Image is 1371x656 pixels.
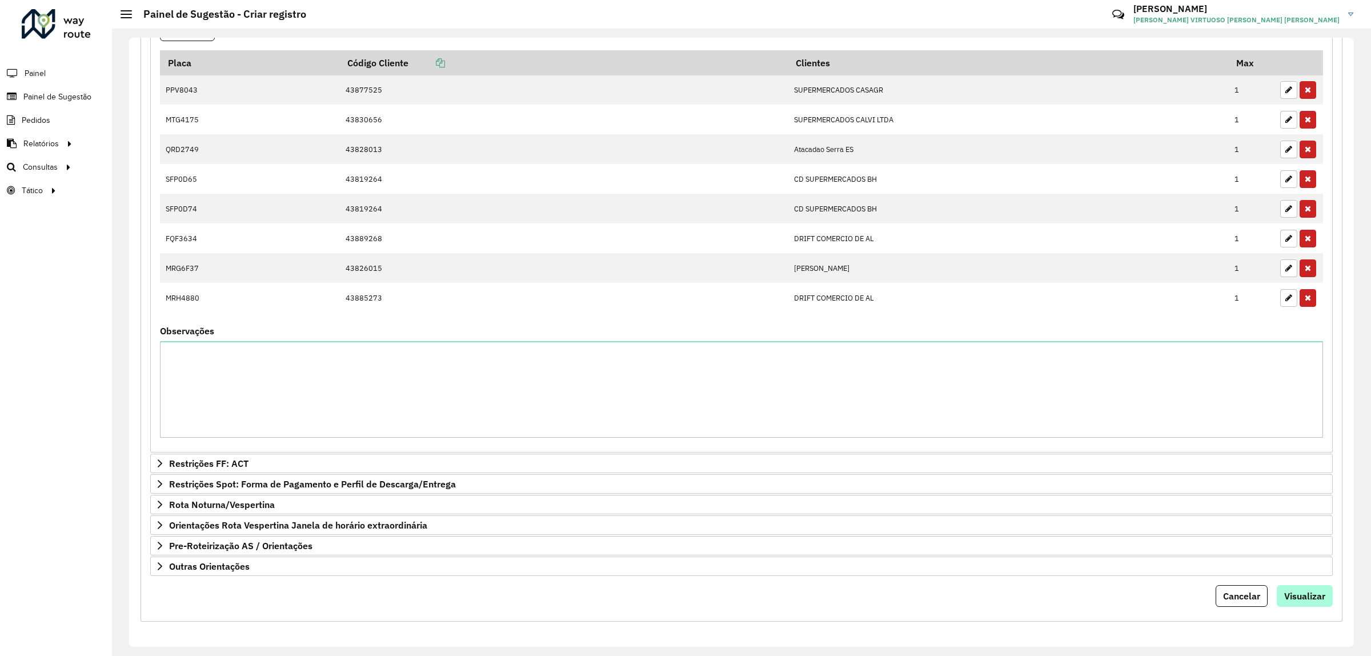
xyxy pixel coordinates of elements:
[788,283,1228,313] td: DRIFT COMERCIO DE AL
[1229,75,1274,105] td: 1
[339,253,788,283] td: 43826015
[160,253,339,283] td: MRG6F37
[339,223,788,253] td: 43889268
[1229,134,1274,164] td: 1
[1106,2,1131,27] a: Contato Rápido
[1133,15,1340,25] span: [PERSON_NAME] VIRTUOSO [PERSON_NAME] [PERSON_NAME]
[1229,164,1274,194] td: 1
[160,50,339,75] th: Placa
[408,57,445,69] a: Copiar
[339,164,788,194] td: 43819264
[339,50,788,75] th: Código Cliente
[1223,590,1260,602] span: Cancelar
[169,521,427,530] span: Orientações Rota Vespertina Janela de horário extraordinária
[160,134,339,164] td: QRD2749
[23,91,91,103] span: Painel de Sugestão
[160,194,339,223] td: SFP0D74
[1229,223,1274,253] td: 1
[132,8,306,21] h2: Painel de Sugestão - Criar registro
[788,134,1228,164] td: Atacadao Serra ES
[1229,253,1274,283] td: 1
[1216,585,1268,607] button: Cancelar
[1229,283,1274,313] td: 1
[169,500,275,509] span: Rota Noturna/Vespertina
[150,536,1333,555] a: Pre-Roteirização AS / Orientações
[169,459,248,468] span: Restrições FF: ACT
[1229,194,1274,223] td: 1
[339,75,788,105] td: 43877525
[788,75,1228,105] td: SUPERMERCADOS CASAGR
[25,67,46,79] span: Painel
[788,253,1228,283] td: [PERSON_NAME]
[339,105,788,134] td: 43830656
[150,495,1333,514] a: Rota Noturna/Vespertina
[150,454,1333,473] a: Restrições FF: ACT
[788,50,1228,75] th: Clientes
[339,194,788,223] td: 43819264
[788,164,1228,194] td: CD SUPERMERCADOS BH
[150,515,1333,535] a: Orientações Rota Vespertina Janela de horário extraordinária
[1284,590,1325,602] span: Visualizar
[22,185,43,197] span: Tático
[160,75,339,105] td: PPV8043
[150,557,1333,576] a: Outras Orientações
[1133,3,1340,14] h3: [PERSON_NAME]
[169,541,312,550] span: Pre-Roteirização AS / Orientações
[1229,105,1274,134] td: 1
[150,474,1333,494] a: Restrições Spot: Forma de Pagamento e Perfil de Descarga/Entrega
[22,114,50,126] span: Pedidos
[1229,50,1274,75] th: Max
[169,479,456,489] span: Restrições Spot: Forma de Pagamento e Perfil de Descarga/Entrega
[788,105,1228,134] td: SUPERMERCADOS CALVI LTDA
[23,138,59,150] span: Relatórios
[160,164,339,194] td: SFP0D65
[23,161,58,173] span: Consultas
[1277,585,1333,607] button: Visualizar
[788,194,1228,223] td: CD SUPERMERCADOS BH
[160,283,339,313] td: MRH4880
[169,562,250,571] span: Outras Orientações
[160,105,339,134] td: MTG4175
[160,324,214,338] label: Observações
[339,134,788,164] td: 43828013
[339,283,788,313] td: 43885273
[788,223,1228,253] td: DRIFT COMERCIO DE AL
[160,223,339,253] td: FQF3634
